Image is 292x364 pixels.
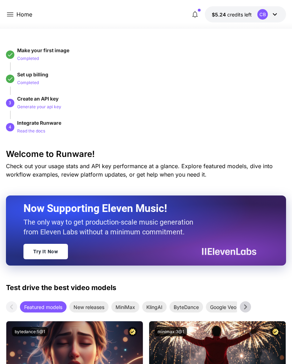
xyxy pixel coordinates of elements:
[17,71,48,77] span: Set up billing
[17,55,39,62] p: Completed
[17,126,45,135] button: Read the docs
[17,78,39,87] button: Completed
[111,301,139,313] div: MiniMax
[257,9,268,20] div: CB
[16,10,32,19] a: Home
[17,104,61,110] p: Generate your api key
[155,327,187,336] button: minimax:3@1
[17,128,45,135] p: Read the docs
[212,11,252,18] div: $5.24302
[6,149,286,159] h3: Welcome to Runware!
[17,54,39,62] button: Completed
[23,202,251,215] h2: Now Supporting Eleven Music!
[6,163,273,178] span: Check out your usage stats and API key performance at a glance. Explore featured models, dive int...
[205,6,286,22] button: $5.24302CB
[206,303,241,311] span: Google Veo
[16,10,32,19] nav: breadcrumb
[12,327,48,336] button: bytedance:5@1
[9,100,11,106] p: 3
[17,102,61,111] button: Generate your api key
[17,47,69,53] span: Make your first image
[169,301,203,313] div: ByteDance
[257,330,292,364] iframe: Chat Widget
[17,80,39,86] p: Completed
[23,244,68,259] a: Try It Now
[17,96,58,102] span: Create an API key
[169,303,203,311] span: ByteDance
[111,303,139,311] span: MiniMax
[142,303,167,311] span: KlingAI
[142,301,167,313] div: KlingAI
[271,327,280,336] button: Certified Model – Vetted for best performance and includes a commercial license.
[206,301,241,313] div: Google Veo
[23,217,199,237] p: The only way to get production-scale music generation from Eleven Labs without a minimum commitment.
[20,303,67,311] span: Featured models
[69,303,109,311] span: New releases
[69,301,109,313] div: New releases
[212,12,227,18] span: $5.24
[9,124,11,130] p: 4
[6,282,116,293] p: Test drive the best video models
[128,327,137,336] button: Certified Model – Vetted for best performance and includes a commercial license.
[17,120,61,126] span: Integrate Runware
[20,301,67,313] div: Featured models
[227,12,252,18] span: credits left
